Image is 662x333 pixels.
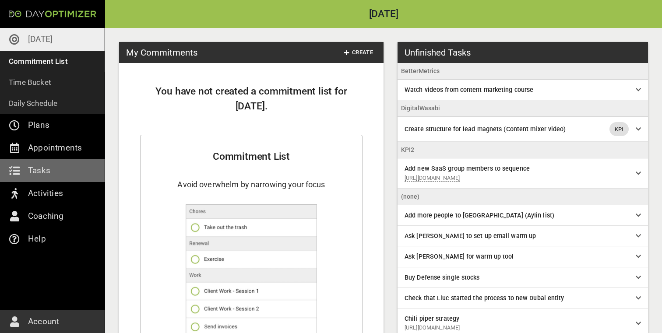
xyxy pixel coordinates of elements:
[398,226,648,246] div: Ask [PERSON_NAME] to set up email warm up
[9,55,68,67] p: Commitment List
[398,158,648,188] div: Add new SaaS group members to sequence[URL][DOMAIN_NAME]
[148,149,355,164] h2: Commitment List
[28,186,63,200] p: Activities
[405,232,536,239] span: Ask [PERSON_NAME] to set up email warm up
[341,46,377,60] button: Create
[9,76,51,88] p: Time Bucket
[398,63,648,80] li: BetterMetrics
[398,117,648,142] div: Create structure for lead magnets (Content mixer video)KPI
[405,253,514,260] span: Ask [PERSON_NAME] for warm up tool
[28,118,49,132] p: Plans
[398,267,648,288] div: Buy Defense single stocks
[126,46,197,59] h3: My Commitments
[28,32,53,46] p: [DATE]
[9,97,58,109] p: Daily Schedule
[405,126,566,133] span: Create structure for lead magnets (Content mixer video)
[398,205,648,226] div: Add more people to [GEOGRAPHIC_DATA] (Aylin list)
[28,164,50,178] p: Tasks
[28,141,82,155] p: Appointments
[105,9,662,19] h2: [DATE]
[405,46,471,59] h3: Unfinished Tasks
[9,11,96,18] img: Day Optimizer
[140,84,363,114] h2: You have not created a commitment list for [DATE].
[405,212,554,219] span: Add more people to [GEOGRAPHIC_DATA] (Aylin list)
[405,274,480,281] span: Buy Defense single stocks
[28,315,59,329] p: Account
[405,165,530,172] span: Add new SaaS group members to sequence
[398,100,648,117] li: DigitalWasabi
[609,125,629,134] span: KPI
[405,86,533,93] span: Watch videos from content marketing course
[398,288,648,308] div: Check that Lluc started the process to new Dubai entity
[398,246,648,267] div: Ask [PERSON_NAME] for warm up tool
[398,189,648,205] li: (none)
[28,232,46,246] p: Help
[398,142,648,158] li: KPI2
[609,122,629,136] div: KPI
[28,209,64,223] p: Coaching
[398,80,648,100] div: Watch videos from content marketing course
[344,48,373,58] span: Create
[405,315,459,322] span: Chili piper strategy
[405,324,460,331] a: [URL][DOMAIN_NAME]
[148,179,355,190] h4: Avoid overwhelm by narrowing your focus
[405,175,460,182] a: [URL][DOMAIN_NAME]
[405,294,564,301] span: Check that Lluc started the process to new Dubai entity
